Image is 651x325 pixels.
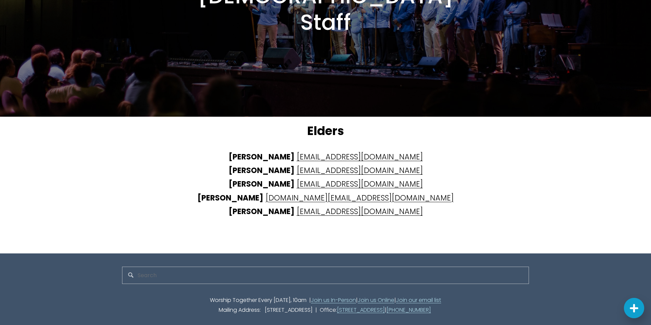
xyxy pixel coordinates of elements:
[297,206,423,217] a: [EMAIL_ADDRESS][DOMAIN_NAME]
[265,192,454,203] a: [DOMAIN_NAME][EMAIL_ADDRESS][DOMAIN_NAME]
[229,178,295,189] strong: [PERSON_NAME]
[122,295,529,315] p: Worship Together Every [DATE], 10am | | | Mailing Address: [STREET_ADDRESS] | Office: |
[297,151,423,162] a: [EMAIL_ADDRESS][DOMAIN_NAME]
[387,305,431,315] a: [PHONE_NUMBER]
[297,178,423,189] a: [EMAIL_ADDRESS][DOMAIN_NAME]
[337,305,385,315] a: [STREET_ADDRESS]
[229,151,295,162] strong: [PERSON_NAME]
[311,295,356,305] a: Join us In-Person
[297,165,423,176] a: [EMAIL_ADDRESS][DOMAIN_NAME]
[307,122,344,139] strong: Elders
[358,295,394,305] a: Join us Online
[229,206,295,217] strong: [PERSON_NAME]
[229,165,295,176] strong: [PERSON_NAME]
[122,267,529,284] input: Search
[396,295,441,305] a: Join our email list
[197,192,263,203] strong: [PERSON_NAME]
